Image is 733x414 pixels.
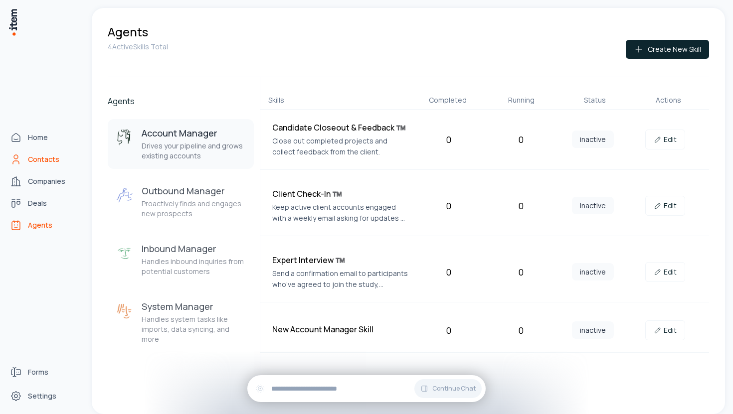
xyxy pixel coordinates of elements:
span: inactive [572,321,614,339]
span: inactive [572,263,614,280]
p: Proactively finds and engages new prospects [142,199,246,219]
span: Home [28,133,48,142]
h4: New Account Manager Skill [272,323,409,335]
a: Home [6,128,82,147]
span: Agents [28,220,52,230]
span: Companies [28,176,65,186]
div: 0 [489,323,553,337]
span: Forms [28,367,48,377]
span: Settings [28,391,56,401]
button: Create New Skill [626,40,709,59]
h4: Candidate Closeout & Feedback ™️ [272,122,409,134]
h2: Agents [108,95,254,107]
div: 0 [489,133,553,146]
a: Forms [6,362,82,382]
span: inactive [572,197,614,214]
div: 0 [416,199,481,213]
a: Edit [645,262,685,282]
div: 0 [489,265,553,279]
p: Drives your pipeline and grows existing accounts [142,141,246,161]
p: Keep active client accounts engaged with a weekly email asking for updates or new needs. [272,202,409,224]
button: Inbound ManagerInbound ManagerHandles inbound inquiries from potential customers [108,235,254,284]
span: Continue Chat [432,385,476,393]
button: Continue Chat [414,379,482,398]
img: System Manager [116,302,134,320]
a: deals [6,193,82,213]
h4: Client Check-In ™️ [272,188,409,200]
p: Close out completed projects and collect feedback from the client. [272,136,409,157]
h1: Agents [108,24,148,40]
div: Status [562,95,627,105]
p: 4 Active Skills Total [108,42,168,52]
a: Companies [6,171,82,191]
h3: System Manager [142,300,246,312]
h4: Expert Interview ™️ [272,254,409,266]
button: Outbound ManagerOutbound ManagerProactively finds and engages new prospects [108,177,254,227]
h3: Account Manager [142,127,246,139]
p: Handles inbound inquiries from potential customers [142,257,246,276]
img: Account Manager [116,129,134,147]
img: Inbound Manager [116,245,134,263]
span: Contacts [28,154,59,164]
a: Edit [645,130,685,149]
div: 0 [416,323,481,337]
a: Agents [6,215,82,235]
div: 0 [416,133,481,146]
button: Account ManagerAccount ManagerDrives your pipeline and grows existing accounts [108,119,254,169]
div: Actions [636,95,701,105]
h3: Outbound Manager [142,185,246,197]
div: Continue Chat [247,375,486,402]
a: Settings [6,386,82,406]
img: Outbound Manager [116,187,134,205]
h3: Inbound Manager [142,243,246,255]
div: 0 [489,199,553,213]
p: Handles system tasks like imports, data syncing, and more [142,314,246,344]
div: Completed [415,95,480,105]
div: Skills [268,95,407,105]
a: Contacts [6,149,82,169]
span: inactive [572,131,614,148]
div: Running [489,95,554,105]
a: Edit [645,320,685,340]
span: Deals [28,198,47,208]
button: System ManagerSystem ManagerHandles system tasks like imports, data syncing, and more [108,292,254,352]
img: Item Brain Logo [8,8,18,36]
a: Edit [645,196,685,216]
div: 0 [416,265,481,279]
p: Send a confirmation email to participants who’ve agreed to join the study, explaining next steps ... [272,268,409,290]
